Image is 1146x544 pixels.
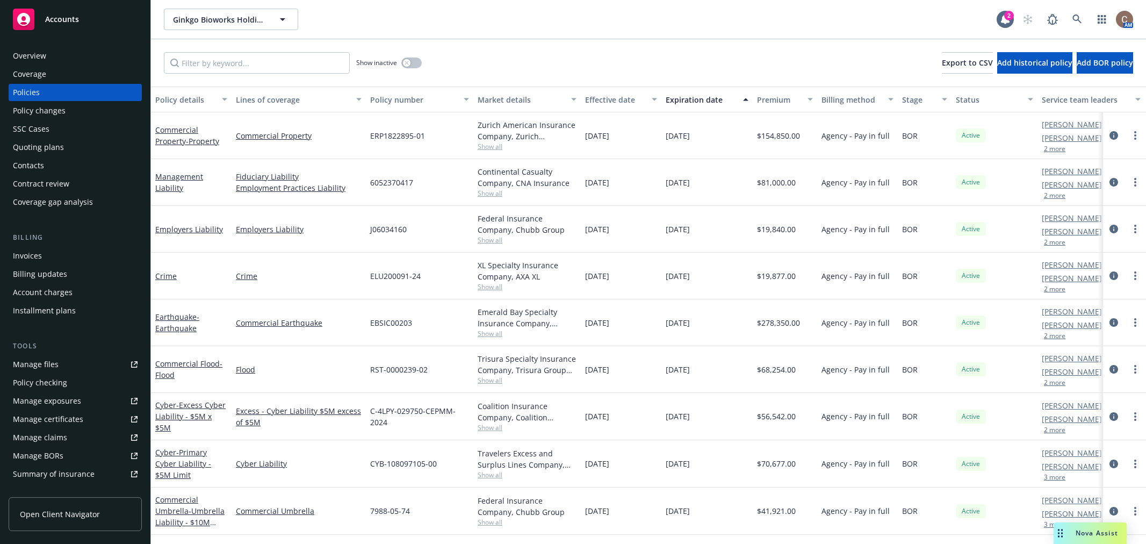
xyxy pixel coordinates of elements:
[155,400,226,433] a: Cyber
[155,506,225,539] span: - Umbrella Liability - $10M Limit
[902,458,918,469] span: BOR
[952,87,1037,112] button: Status
[13,392,81,410] div: Manage exposures
[821,224,890,235] span: Agency - Pay in full
[585,130,609,141] span: [DATE]
[1042,319,1102,331] a: [PERSON_NAME]
[1129,410,1142,423] a: more
[585,317,609,328] span: [DATE]
[902,177,918,188] span: BOR
[661,87,753,112] button: Expiration date
[1054,522,1067,544] div: Drag to move
[1129,316,1142,329] a: more
[1017,9,1039,30] a: Start snowing
[1077,52,1133,74] button: Add BOR policy
[1129,269,1142,282] a: more
[478,119,576,142] div: Zurich American Insurance Company, Zurich Insurance Group
[757,411,796,422] span: $56,542.00
[666,270,690,282] span: [DATE]
[478,448,576,470] div: Travelers Excess and Surplus Lines Company, Travelers Insurance, Corvus Insurance (Travelers)
[666,224,690,235] span: [DATE]
[370,458,437,469] span: CYB-108097105-00
[9,374,142,391] a: Policy checking
[1044,380,1065,386] button: 2 more
[478,94,565,105] div: Market details
[155,312,199,333] a: Earthquake
[473,87,581,112] button: Market details
[155,125,219,146] a: Commercial Property
[9,392,142,410] span: Manage exposures
[1042,413,1102,425] a: [PERSON_NAME]
[9,194,142,211] a: Coverage gap analysis
[370,317,412,328] span: EBSIC00203
[898,87,952,112] button: Stage
[1044,286,1065,292] button: 2 more
[9,175,142,192] a: Contract review
[902,317,918,328] span: BOR
[13,356,59,373] div: Manage files
[1107,223,1120,235] a: circleInformation
[9,356,142,373] a: Manage files
[9,341,142,352] div: Tools
[9,484,142,501] a: Policy AI ingestions
[13,302,76,319] div: Installment plans
[478,142,576,151] span: Show all
[13,139,64,156] div: Quoting plans
[155,271,177,281] a: Crime
[9,266,142,283] a: Billing updates
[13,374,67,391] div: Policy checking
[821,317,890,328] span: Agency - Pay in full
[1091,9,1113,30] a: Switch app
[478,400,576,423] div: Coalition Insurance Company, Coalition Insurance Solutions (Carrier)
[1042,166,1102,177] a: [PERSON_NAME]
[186,136,219,146] span: - Property
[236,171,362,182] a: Fiduciary Liability
[960,271,982,281] span: Active
[1044,192,1065,199] button: 2 more
[370,224,407,235] span: J06034160
[1129,505,1142,518] a: more
[9,232,142,243] div: Billing
[1042,119,1102,130] a: [PERSON_NAME]
[666,505,690,517] span: [DATE]
[164,9,298,30] button: Ginkgo Bioworks Holdings, Inc.
[1042,508,1102,519] a: [PERSON_NAME]
[821,411,890,422] span: Agency - Pay in full
[13,247,42,264] div: Invoices
[666,94,737,105] div: Expiration date
[155,224,223,234] a: Employers Liability
[1066,9,1088,30] a: Search
[9,139,142,156] a: Quoting plans
[13,429,67,446] div: Manage claims
[1042,259,1102,270] a: [PERSON_NAME]
[1042,132,1102,144] a: [PERSON_NAME]
[370,270,421,282] span: ELU200091-24
[478,353,576,376] div: Trisura Specialty Insurance Company, Trisura Group Ltd., Amwins
[9,102,142,119] a: Policy changes
[370,94,457,105] div: Policy number
[585,177,609,188] span: [DATE]
[1129,129,1142,142] a: more
[13,47,46,65] div: Overview
[9,47,142,65] a: Overview
[236,458,362,469] a: Cyber Liability
[1129,176,1142,189] a: more
[151,87,232,112] button: Policy details
[9,247,142,264] a: Invoices
[155,400,226,433] span: - Excess Cyber Liability - $5M x $5M
[960,506,982,516] span: Active
[821,94,882,105] div: Billing method
[236,364,362,375] a: Flood
[1107,457,1120,470] a: circleInformation
[370,130,425,141] span: ERP1822895-01
[1107,505,1120,518] a: circleInformation
[155,447,211,480] a: Cyber
[666,364,690,375] span: [DATE]
[585,458,609,469] span: [DATE]
[478,329,576,338] span: Show all
[585,224,609,235] span: [DATE]
[1107,176,1120,189] a: circleInformation
[1042,94,1129,105] div: Service team leaders
[236,94,350,105] div: Lines of coverage
[9,447,142,464] a: Manage BORs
